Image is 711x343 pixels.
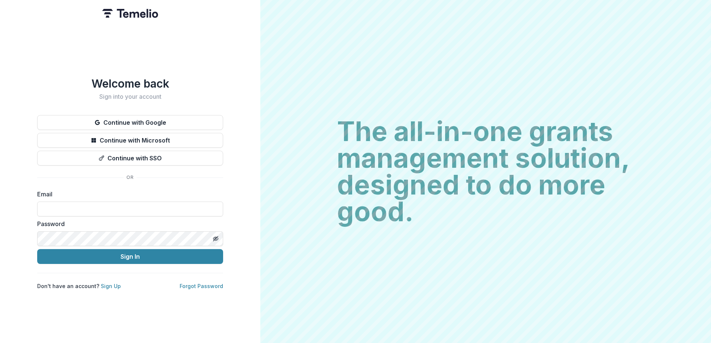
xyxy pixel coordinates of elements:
h2: Sign into your account [37,93,223,100]
button: Continue with Microsoft [37,133,223,148]
label: Password [37,219,219,228]
p: Don't have an account? [37,282,121,290]
h1: Welcome back [37,77,223,90]
button: Continue with Google [37,115,223,130]
label: Email [37,190,219,199]
button: Sign In [37,249,223,264]
button: Continue with SSO [37,151,223,166]
button: Toggle password visibility [210,233,222,245]
a: Sign Up [101,283,121,289]
img: Temelio [102,9,158,18]
a: Forgot Password [180,283,223,289]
